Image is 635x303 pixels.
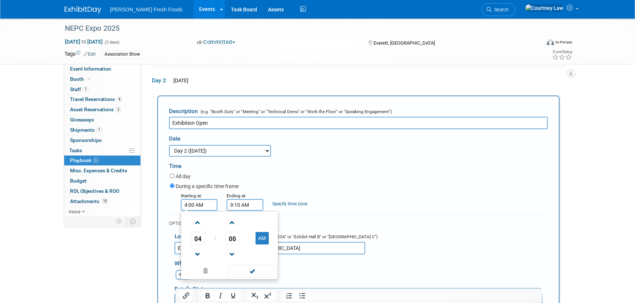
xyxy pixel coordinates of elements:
[169,108,198,115] span: Description
[194,38,238,46] button: Committed
[296,291,308,301] button: Bullet list
[256,232,269,244] button: AM
[70,96,122,102] span: Travel Reservations
[183,266,228,276] a: Clear selection
[102,50,142,58] div: Association Show
[65,6,101,14] img: ExhibitDay
[373,40,434,46] span: Everett, [GEOGRAPHIC_DATA]
[181,199,217,211] input: Start Time
[84,52,96,57] a: Edit
[64,125,140,135] a: Shipments1
[70,168,127,173] span: Misc. Expenses & Credits
[64,176,140,186] a: Budget
[213,232,217,245] td: :
[176,173,191,180] label: All day
[492,7,509,12] span: Search
[101,198,109,204] span: 10
[4,3,363,10] body: Rich Text Area. Press ALT-0 for help.
[64,146,140,156] a: Tasks
[115,107,121,112] span: 3
[65,50,96,59] td: Tags
[64,105,140,115] a: Asset Reservations3
[201,291,214,301] button: Bold
[64,64,140,74] a: Event Information
[227,291,239,301] button: Underline
[176,183,239,190] label: During a specific time frame
[175,233,197,240] span: Location
[64,115,140,125] a: Giveaways
[70,86,88,92] span: Staff
[113,217,126,226] td: Personalize Event Tab Strip
[65,38,103,45] span: [DATE] [DATE]
[70,157,99,163] span: Playbook
[214,291,227,301] button: Italic
[64,166,140,176] a: Misc. Expenses & Credits
[169,220,548,227] div: OPTIONAL DETAILS:
[552,50,572,54] div: Event Rating
[525,4,564,12] img: Courtney Law
[70,188,119,194] span: ROI, Objectives & ROO
[110,7,183,12] span: [PERSON_NAME] Fresh Foods
[225,213,239,232] a: Increment Minute
[64,94,140,104] a: Travel Reservations4
[191,245,205,263] a: Decrement Hour
[199,109,392,114] span: (e.g. "Booth Duty" or "Meeting" or "Technical Demo" or "Work the Floor" or "Speaking Engagement")
[261,291,274,301] button: Superscript
[93,158,99,163] span: 6
[180,291,192,301] button: Insert/edit link
[191,232,205,245] span: Pick Hour
[64,207,140,217] a: more
[70,117,94,123] span: Giveaways
[225,232,239,245] span: Pick Minute
[171,78,188,83] span: [DATE]
[152,76,170,85] span: Day 2
[248,291,261,301] button: Subscript
[227,193,246,198] small: Ending at:
[497,38,572,49] div: Event Format
[70,106,121,112] span: Asset Reservations
[64,197,140,206] a: Attachments10
[87,77,91,81] i: Booth reservation complete
[227,266,278,277] a: Done
[64,156,140,165] a: Playbook6
[175,256,548,268] div: Who's involved?
[225,245,239,263] a: Decrement Minute
[169,157,548,172] div: Time
[69,209,80,214] span: more
[117,97,122,102] span: 4
[70,198,109,204] span: Attachments
[482,3,515,16] a: Search
[96,127,102,132] span: 1
[175,280,542,293] div: Details/Notes
[69,147,82,153] span: Tasks
[547,39,554,45] img: Format-Inperson.png
[70,178,87,184] span: Budget
[169,129,320,145] div: Date
[104,40,120,45] span: (2 days)
[70,127,102,133] span: Shipments
[198,234,378,239] span: (e.g. "Exhibit Booth" or "Meeting Room 123A" or "Exhibit Hall B" or "[GEOGRAPHIC_DATA] C")
[227,199,263,211] input: End Time
[70,76,92,82] span: Booth
[70,66,111,72] span: Event Information
[64,85,140,94] a: Staff1
[555,40,572,45] div: In-Person
[83,86,88,92] span: 1
[64,135,140,145] a: Sponsorships
[64,74,140,84] a: Booth
[126,217,141,226] td: Toggle Event Tabs
[80,39,87,45] span: to
[70,137,102,143] span: Sponsorships
[191,213,205,232] a: Increment Hour
[181,193,202,198] small: Starting at:
[283,291,295,301] button: Numbered list
[62,22,529,35] div: NEPC Expo 2025
[272,201,307,206] a: Specify time zone
[64,186,140,196] a: ROI, Objectives & ROO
